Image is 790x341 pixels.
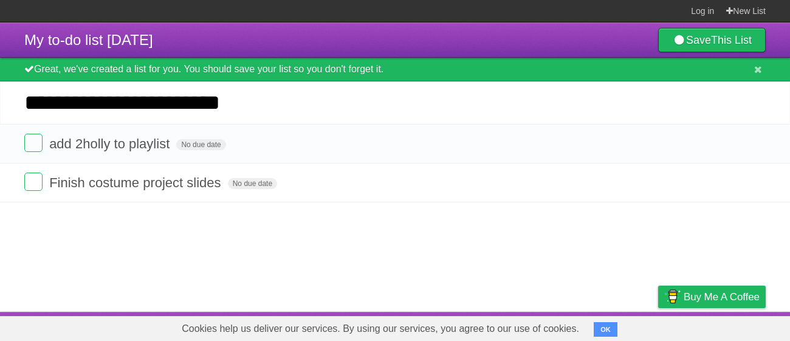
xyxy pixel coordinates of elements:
[24,32,153,48] span: My to-do list [DATE]
[689,315,766,338] a: Suggest a feature
[49,175,224,190] span: Finish costume project slides
[537,315,586,338] a: Developers
[711,34,752,46] b: This List
[496,315,522,338] a: About
[601,315,628,338] a: Terms
[684,286,760,308] span: Buy me a coffee
[176,139,225,150] span: No due date
[658,28,766,52] a: SaveThis List
[170,317,591,341] span: Cookies help us deliver our services. By using our services, you agree to our use of cookies.
[49,136,173,151] span: add 2holly to playlist
[24,173,43,191] label: Done
[228,178,277,189] span: No due date
[594,322,617,337] button: OK
[24,134,43,152] label: Done
[664,286,681,307] img: Buy me a coffee
[658,286,766,308] a: Buy me a coffee
[642,315,674,338] a: Privacy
